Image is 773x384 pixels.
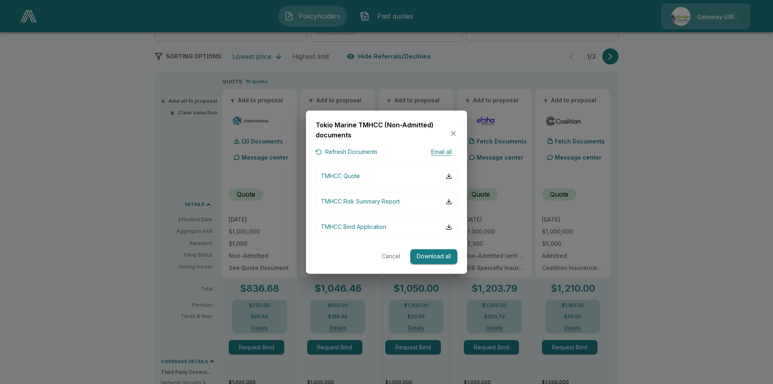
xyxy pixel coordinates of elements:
h6: Tokio Marine TMHCC (Non-Admitted) documents [316,120,449,141]
button: TMHCC Bind Application [316,218,457,237]
button: TMHCC Risk Summary Report [316,192,457,211]
p: TMHCC Risk Summary Report [321,197,400,206]
button: Refresh Documents [316,147,378,157]
button: Cancel [378,249,404,264]
p: TMHCC Bind Application [321,223,386,231]
button: TMHCC Quote [316,167,457,186]
button: Email all [425,147,457,157]
button: Download all [410,249,457,264]
p: TMHCC Quote [321,172,360,181]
